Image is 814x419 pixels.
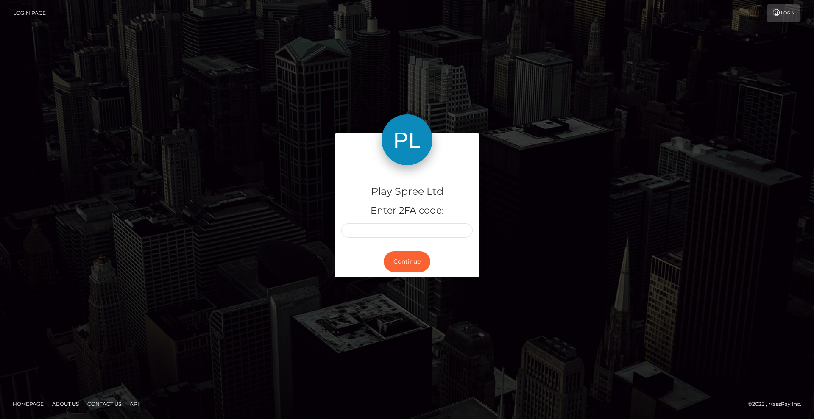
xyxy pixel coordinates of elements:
a: About Us [49,397,82,411]
a: API [126,397,142,411]
div: © 2025 , MassPay Inc. [748,400,808,409]
a: Login [767,4,800,22]
img: Play Spree Ltd [382,114,432,165]
a: Homepage [9,397,47,411]
a: Login Page [13,4,46,22]
h4: Play Spree Ltd [341,184,473,199]
h5: Enter 2FA code: [341,204,473,217]
button: Continue [384,251,430,272]
a: Contact Us [84,397,125,411]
